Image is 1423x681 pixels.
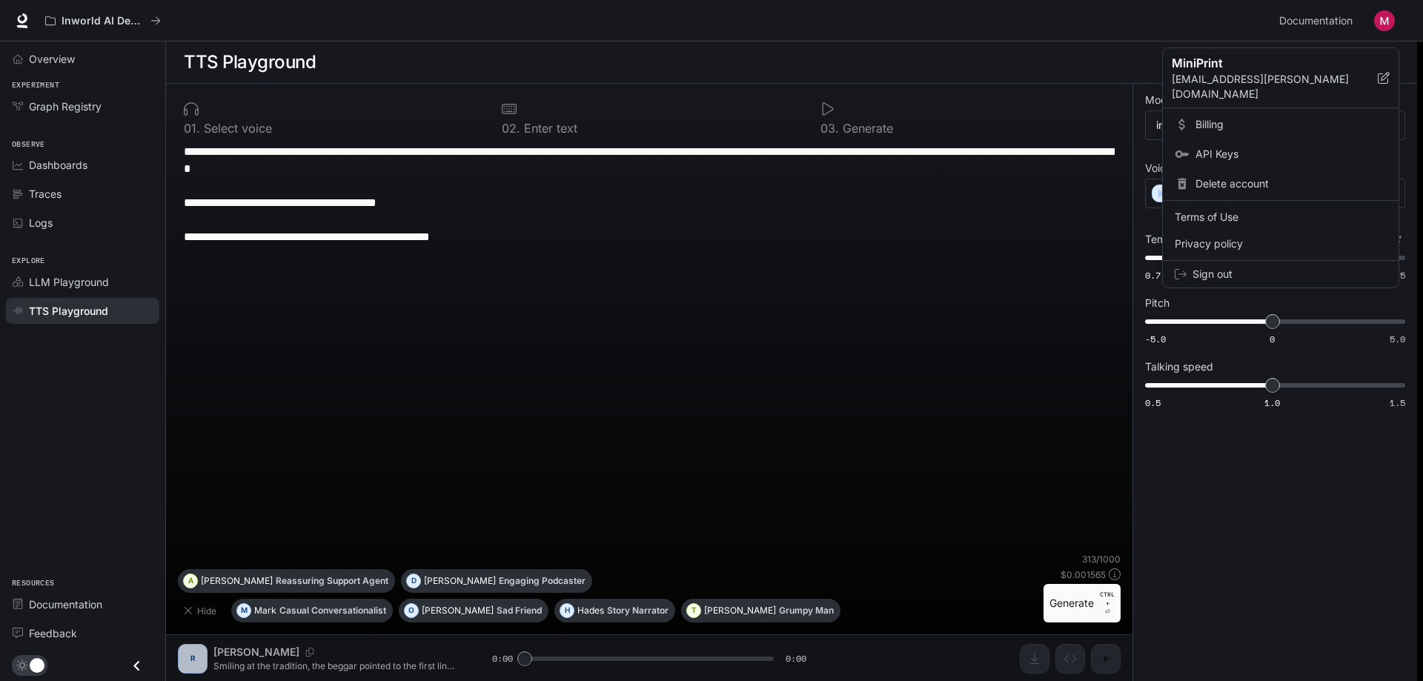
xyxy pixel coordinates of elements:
span: API Keys [1195,147,1387,162]
a: Terms of Use [1166,204,1396,230]
span: Billing [1195,117,1387,132]
div: Sign out [1163,261,1399,288]
div: MiniPrint[EMAIL_ADDRESS][PERSON_NAME][DOMAIN_NAME] [1163,48,1399,108]
div: Delete account [1166,170,1396,197]
a: Billing [1166,111,1396,138]
p: MiniPrint [1172,54,1354,72]
span: Delete account [1195,176,1387,191]
span: Privacy policy [1175,236,1387,251]
a: Privacy policy [1166,230,1396,257]
span: Terms of Use [1175,210,1387,225]
p: [EMAIL_ADDRESS][PERSON_NAME][DOMAIN_NAME] [1172,72,1378,102]
a: API Keys [1166,141,1396,167]
span: Sign out [1193,267,1387,282]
